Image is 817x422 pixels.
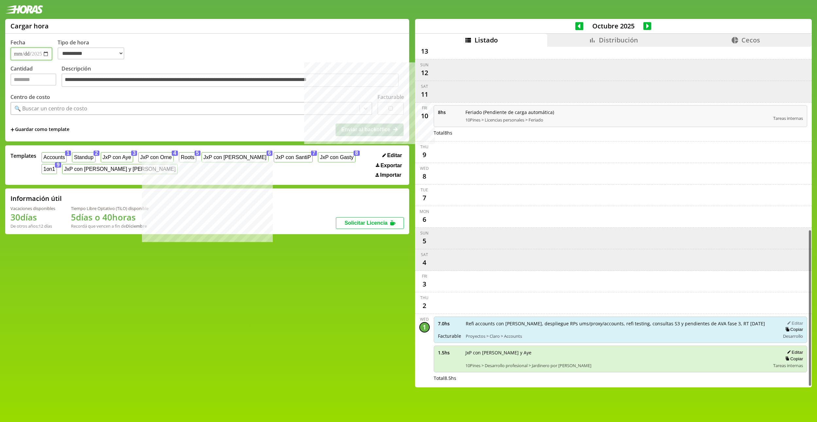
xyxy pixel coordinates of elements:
h2: Información útil [10,194,62,203]
span: Tareas internas [773,115,803,121]
div: 🔍 Buscar un centro de costo [14,105,87,112]
div: 9 [419,150,430,160]
b: Diciembre [126,223,147,229]
span: 6 [267,151,273,156]
span: Octubre 2025 [583,22,643,30]
button: Accounts1 [42,152,67,162]
span: 5 [195,151,201,156]
label: Tipo de hora [58,39,130,60]
button: Solicitar Licencia [336,217,404,229]
span: Facturable [438,333,461,339]
div: Mon [420,209,429,214]
div: Thu [420,295,428,300]
button: Standup2 [72,152,95,162]
span: + [10,126,14,133]
label: Fecha [10,39,25,46]
span: +Guardar como template [10,126,69,133]
div: Total 8 hs [434,130,808,136]
div: Sat [421,84,428,89]
span: 8 hs [438,109,461,115]
span: Listado [475,36,498,44]
div: Sun [420,62,428,68]
span: Feriado (Pendiente de carga automática) [465,109,769,115]
button: 1on19 [42,164,57,174]
span: 7 [311,151,317,156]
div: 2 [419,300,430,311]
span: Editar [387,153,402,158]
span: Tareas internas [773,363,803,368]
button: Editar [785,320,803,326]
span: 1.5 hs [438,349,461,356]
label: Descripción [61,65,404,89]
button: Copiar [783,327,803,332]
button: Exportar [374,162,404,169]
span: Templates [10,152,36,159]
div: 8 [419,171,430,182]
label: Facturable [377,93,404,101]
span: 4 [172,151,178,156]
div: 1 [419,322,430,333]
div: 12 [419,68,430,78]
span: Proyectos > Claro > Accounts [466,333,776,339]
h1: Cargar hora [10,22,49,30]
button: JxP con [PERSON_NAME]6 [201,152,268,162]
div: 4 [419,257,430,268]
span: JxP con [PERSON_NAME] y Aye [465,349,769,356]
div: 11 [419,89,430,100]
div: Fri [422,273,427,279]
input: Cantidad [10,73,56,86]
div: Tiempo Libre Optativo (TiLO) disponible [71,205,148,211]
span: 10Pines > Licencias personales > Feriado [465,117,769,123]
img: logotipo [5,5,43,14]
div: Sun [420,230,428,236]
div: Wed [420,316,429,322]
div: Fri [422,105,427,111]
div: 7 [419,193,430,203]
div: scrollable content [415,47,812,387]
div: 6 [419,214,430,225]
span: 7.0 hs [438,320,461,327]
label: Cantidad [10,65,61,89]
div: Sat [421,252,428,257]
div: Thu [420,144,428,150]
span: Refi accounts con [PERSON_NAME], despliegue RPs ums/proxy/accounts, refi testing, consultas S3 y ... [466,320,776,327]
div: Recordá que vencen a fin de [71,223,148,229]
textarea: Descripción [61,73,399,87]
span: Desarrollo [783,333,803,339]
h1: 5 días o 40 horas [71,211,148,223]
span: 10Pines > Desarrollo profesional > Jardinero por [PERSON_NAME] [465,363,769,368]
div: Total 8.5 hs [434,375,808,381]
select: Tipo de hora [58,47,124,59]
span: 9 [55,162,61,168]
div: Tue [421,187,428,193]
div: 13 [419,46,430,57]
button: Copiar [783,356,803,362]
div: Wed [420,166,429,171]
span: Exportar [380,163,402,169]
button: Editar [380,152,404,159]
div: Vacaciones disponibles [10,205,55,211]
button: Editar [785,349,803,355]
button: JxP con [PERSON_NAME] y [PERSON_NAME] [62,164,178,174]
span: 3 [131,151,137,156]
button: JxP con Gasty8 [318,152,355,162]
div: 10 [419,111,430,121]
span: Distribución [599,36,638,44]
span: 8 [354,151,360,156]
span: Solicitar Licencia [344,220,388,226]
h1: 30 días [10,211,55,223]
button: JxP con Orne4 [138,152,174,162]
button: Roots5 [179,152,196,162]
label: Centro de costo [10,93,50,101]
div: 3 [419,279,430,289]
span: Importar [380,172,401,178]
span: Cecos [741,36,760,44]
div: De otros años: 12 días [10,223,55,229]
span: 1 [65,151,71,156]
button: JxP con SantiP7 [274,152,313,162]
button: JxP con Aye3 [101,152,133,162]
span: 2 [94,151,100,156]
div: 5 [419,236,430,246]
